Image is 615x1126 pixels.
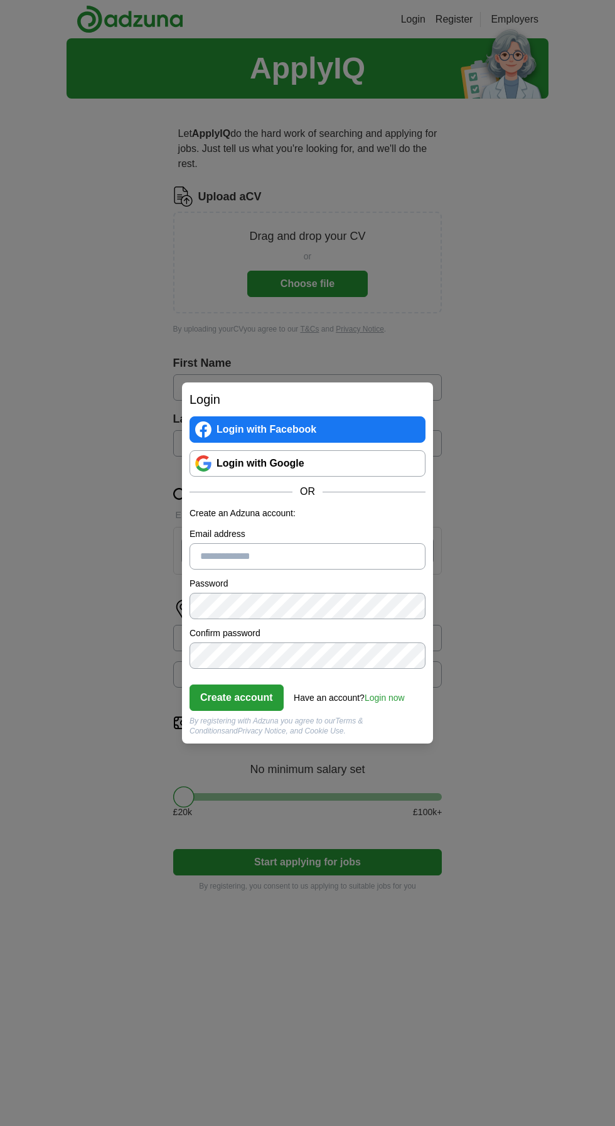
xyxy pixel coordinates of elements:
div: Have an account? [294,684,405,705]
button: Create account [190,685,284,711]
a: Login with Google [190,450,425,477]
a: Login now [365,693,405,703]
span: OR [292,484,323,499]
div: By registering with Adzuna you agree to our and , and Cookie Use. [190,716,425,736]
label: Email address [190,528,425,541]
label: Confirm password [190,627,425,640]
label: Password [190,577,425,590]
a: Privacy Notice [238,727,286,735]
p: Create an Adzuna account: [190,507,425,520]
a: Login with Facebook [190,416,425,443]
h2: Login [190,390,425,409]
